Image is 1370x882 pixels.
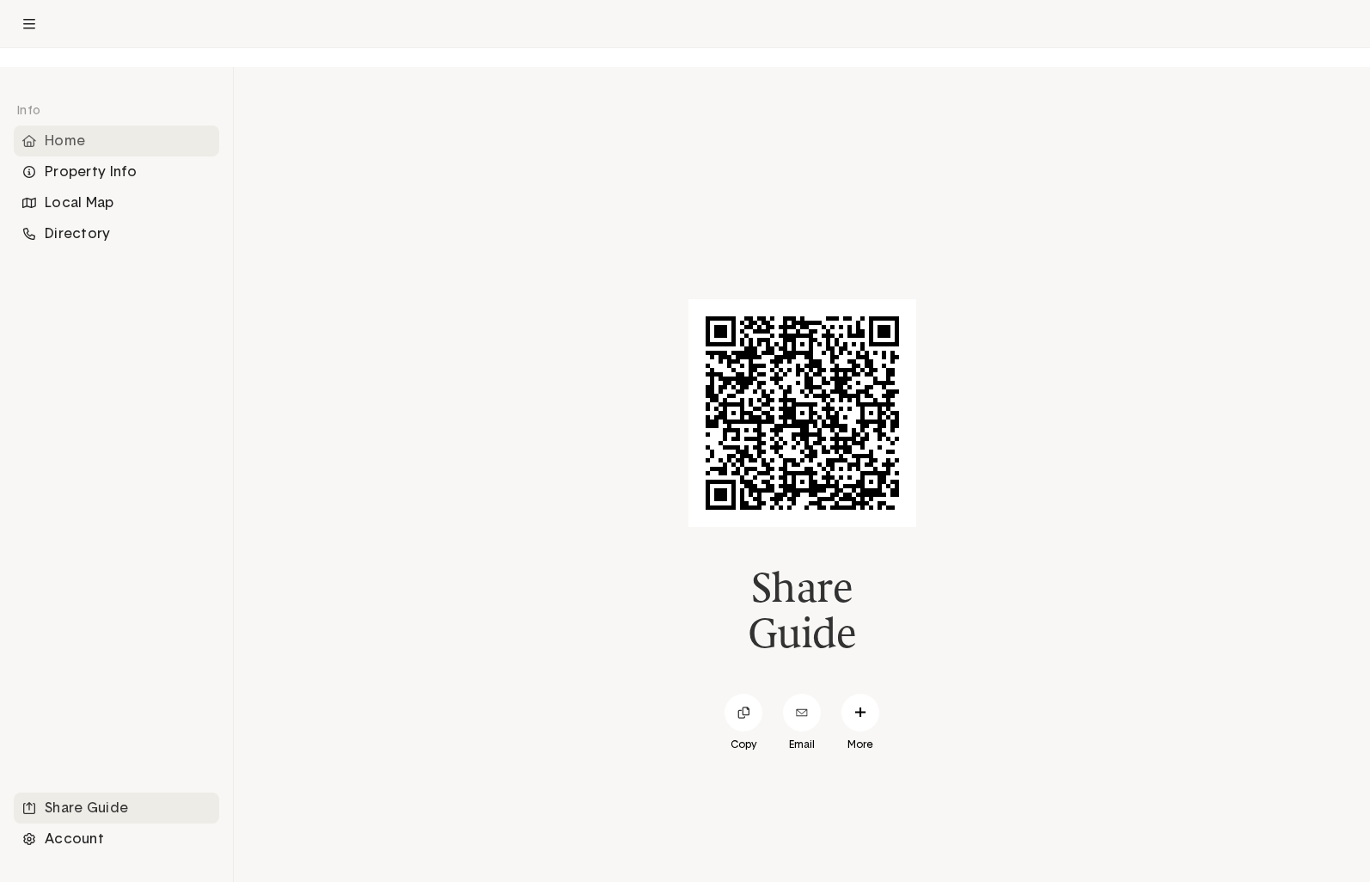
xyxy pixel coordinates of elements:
[14,187,219,218] li: Navigation item
[14,126,219,156] li: Navigation item
[14,218,219,249] li: Navigation item
[14,824,219,854] li: Navigation item
[725,694,762,752] a: Copy
[14,793,219,824] li: Navigation item
[783,694,821,752] a: Email
[14,156,219,187] div: Property Info
[14,126,219,156] div: Home
[748,565,857,656] h2: Share Guide
[14,793,219,824] div: Share Guide
[688,299,916,527] img: qr-code
[14,824,219,854] div: Account
[841,694,879,752] a: More
[14,156,219,187] li: Navigation item
[14,187,219,218] div: Local Map
[14,218,219,249] div: Directory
